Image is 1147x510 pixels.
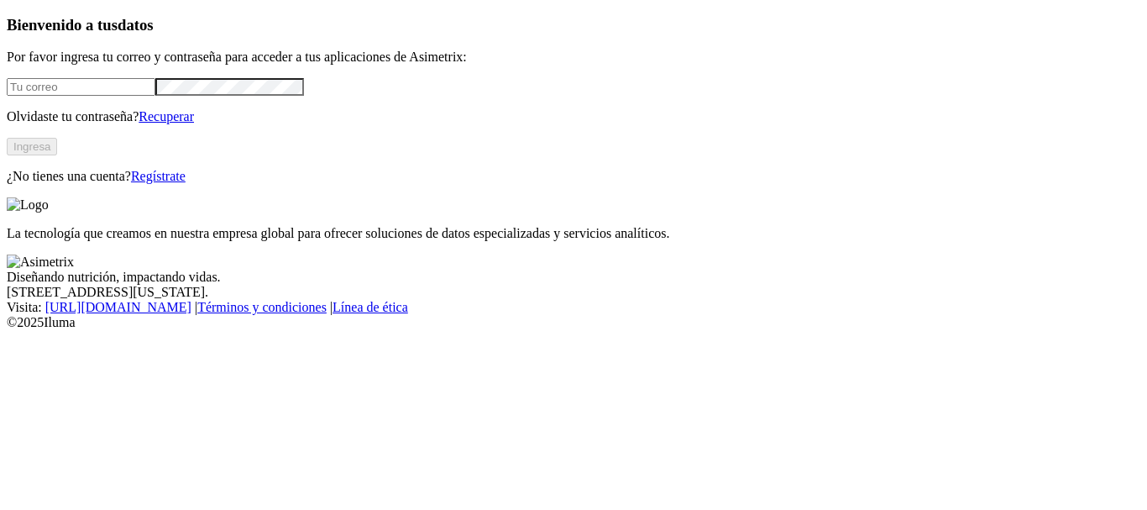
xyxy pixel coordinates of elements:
span: datos [118,16,154,34]
button: Ingresa [7,138,57,155]
h3: Bienvenido a tus [7,16,1140,34]
p: La tecnología que creamos en nuestra empresa global para ofrecer soluciones de datos especializad... [7,226,1140,241]
p: Por favor ingresa tu correo y contraseña para acceder a tus aplicaciones de Asimetrix: [7,50,1140,65]
a: Regístrate [131,169,186,183]
a: [URL][DOMAIN_NAME] [45,300,191,314]
div: Visita : | | [7,300,1140,315]
input: Tu correo [7,78,155,96]
img: Logo [7,197,49,213]
div: © 2025 Iluma [7,315,1140,330]
a: Recuperar [139,109,194,124]
img: Asimetrix [7,255,74,270]
p: ¿No tienes una cuenta? [7,169,1140,184]
div: [STREET_ADDRESS][US_STATE]. [7,285,1140,300]
p: Olvidaste tu contraseña? [7,109,1140,124]
div: Diseñando nutrición, impactando vidas. [7,270,1140,285]
a: Términos y condiciones [197,300,327,314]
a: Línea de ética [333,300,408,314]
